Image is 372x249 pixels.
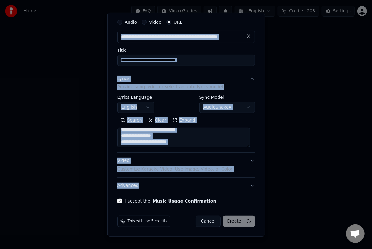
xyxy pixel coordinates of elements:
button: Expand [169,115,198,125]
span: This will use 5 credits [128,219,167,224]
button: Advanced [117,178,255,194]
label: Audio [125,20,137,24]
label: Lyrics Language [117,95,154,99]
label: Title [117,48,255,52]
label: I accept the [125,199,216,203]
button: Search [117,115,145,125]
div: Video [117,158,233,172]
button: Clear [145,115,170,125]
button: LyricsProvide song lyrics or select an auto lyrics model [117,70,255,95]
label: Sync Model [199,95,255,99]
button: Cancel [196,216,221,227]
label: URL [174,20,182,24]
button: I accept the [153,199,216,203]
p: Customize Karaoke Video: Use Image, Video, or Color [117,166,233,172]
label: Video [149,20,161,24]
div: Lyrics [117,75,129,82]
p: Provide song lyrics or select an auto lyrics model [117,84,223,90]
div: LyricsProvide song lyrics or select an auto lyrics model [117,95,255,152]
button: VideoCustomize Karaoke Video: Use Image, Video, or Color [117,153,255,177]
